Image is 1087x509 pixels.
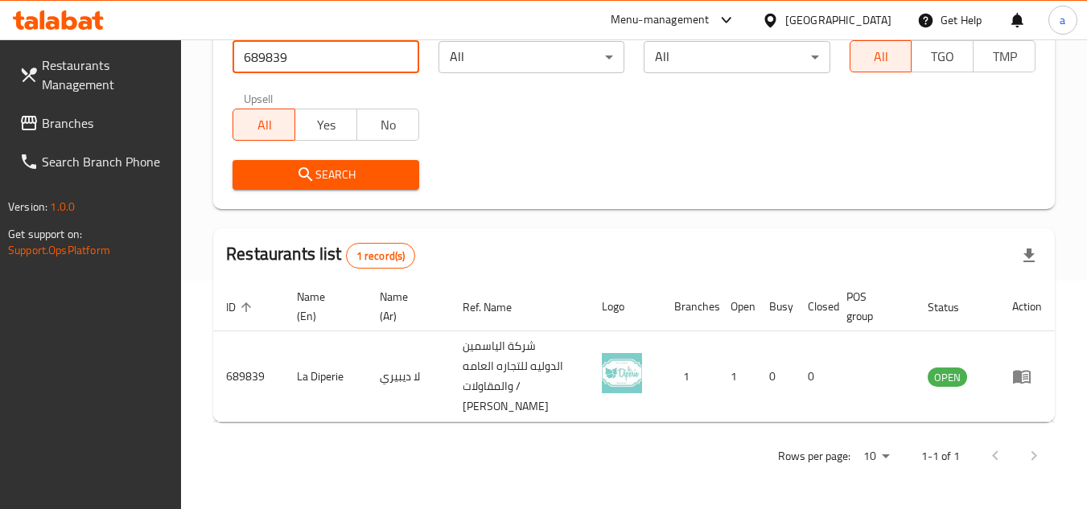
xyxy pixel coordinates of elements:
td: 1 [718,331,756,422]
span: Version: [8,196,47,217]
p: Rows per page: [778,446,850,466]
div: All [644,41,830,73]
span: a [1060,11,1065,29]
span: All [857,45,906,68]
div: All [439,41,624,73]
button: TMP [973,40,1036,72]
span: Ref. Name [463,298,533,317]
td: 0 [756,331,795,422]
span: Branches [42,113,169,133]
input: Search for restaurant name or ID.. [233,41,418,73]
span: TMP [980,45,1029,68]
td: لا ديبيري [367,331,450,422]
span: Restaurants Management [42,55,169,94]
div: Menu [1012,367,1042,386]
td: 689839 [213,331,284,422]
div: Menu-management [611,10,710,30]
button: Yes [294,109,357,141]
th: Branches [661,282,718,331]
a: Restaurants Management [6,46,182,104]
span: Search [245,165,406,185]
th: Action [999,282,1055,331]
button: All [850,40,912,72]
span: OPEN [928,368,967,387]
a: Branches [6,104,182,142]
img: La Diperie [602,353,642,393]
td: 0 [795,331,834,422]
button: No [356,109,419,141]
p: 1-1 of 1 [921,446,960,466]
div: [GEOGRAPHIC_DATA] [785,11,891,29]
span: Status [928,298,980,317]
button: TGO [911,40,974,72]
th: Busy [756,282,795,331]
td: La Diperie [284,331,367,422]
a: Search Branch Phone [6,142,182,181]
span: Search Branch Phone [42,152,169,171]
span: TGO [918,45,967,68]
table: enhanced table [213,282,1055,422]
span: Yes [302,113,351,137]
span: ID [226,298,257,317]
th: Logo [589,282,661,331]
span: 1 record(s) [347,248,415,264]
th: Open [718,282,756,331]
th: Closed [795,282,834,331]
h2: Restaurants list [226,242,415,269]
span: 1.0.0 [50,196,75,217]
button: Search [233,160,418,190]
span: All [240,113,289,137]
td: شركة الياسمين الدوليه للتجاره العامه والمقاولات / [PERSON_NAME] [450,331,588,422]
span: Get support on: [8,224,82,244]
a: Support.OpsPlatform [8,240,110,261]
button: All [233,109,295,141]
td: 1 [661,331,718,422]
div: Rows per page: [857,445,896,469]
label: Upsell [244,92,274,104]
span: Name (En) [297,287,348,326]
div: Total records count [346,243,416,269]
span: POS group [846,287,896,326]
span: No [364,113,413,137]
span: Name (Ar) [380,287,430,326]
div: Export file [1010,236,1048,275]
